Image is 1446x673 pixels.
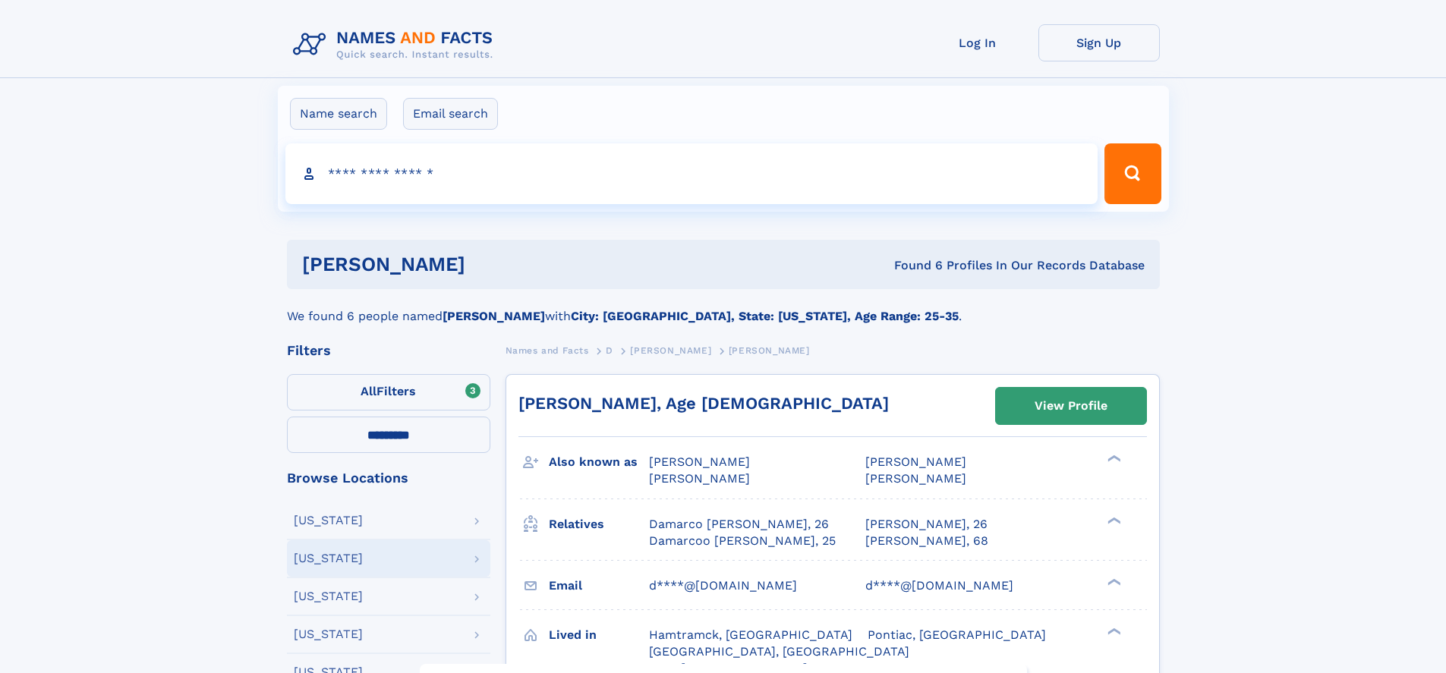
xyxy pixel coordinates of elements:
span: [PERSON_NAME] [649,471,750,486]
div: ❯ [1104,626,1122,636]
span: D [606,345,613,356]
h3: Lived in [549,622,649,648]
div: Found 6 Profiles In Our Records Database [679,257,1145,274]
span: All [361,384,376,398]
div: Filters [287,344,490,357]
label: Filters [287,374,490,410]
span: [PERSON_NAME] [649,454,750,469]
div: ❯ [1104,577,1122,587]
span: Hamtramck, [GEOGRAPHIC_DATA] [649,627,852,642]
img: Logo Names and Facts [287,24,506,65]
b: [PERSON_NAME] [443,309,545,323]
div: ❯ [1104,454,1122,464]
a: [PERSON_NAME] [630,341,711,360]
a: Damarco [PERSON_NAME], 26 [649,516,829,533]
input: search input [285,143,1098,204]
div: [US_STATE] [294,514,363,527]
button: Search Button [1104,143,1161,204]
a: D [606,341,613,360]
div: We found 6 people named with . [287,289,1160,325]
label: Email search [403,98,498,130]
h3: Email [549,573,649,599]
a: Names and Facts [506,341,589,360]
div: View Profile [1035,388,1107,423]
div: Browse Locations [287,471,490,485]
span: [PERSON_NAME] [865,454,966,469]
span: [GEOGRAPHIC_DATA], [GEOGRAPHIC_DATA] [649,644,909,659]
span: [PERSON_NAME] [630,345,711,356]
a: Damarcoo [PERSON_NAME], 25 [649,533,836,549]
div: ❯ [1104,515,1122,525]
a: [PERSON_NAME], 68 [865,533,988,549]
div: [US_STATE] [294,628,363,640]
span: Pontiac, [GEOGRAPHIC_DATA] [868,627,1046,642]
a: Log In [917,24,1038,61]
h3: Also known as [549,449,649,475]
label: Name search [290,98,387,130]
b: City: [GEOGRAPHIC_DATA], State: [US_STATE], Age Range: 25-35 [571,309,959,323]
div: [US_STATE] [294,590,363,602]
a: Sign Up [1038,24,1160,61]
a: [PERSON_NAME], 26 [865,516,988,533]
span: [PERSON_NAME] [865,471,966,486]
a: View Profile [996,388,1146,424]
h1: [PERSON_NAME] [302,255,680,274]
a: [PERSON_NAME], Age [DEMOGRAPHIC_DATA] [518,394,889,413]
div: [US_STATE] [294,552,363,565]
span: [PERSON_NAME] [729,345,810,356]
h3: Relatives [549,511,649,537]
